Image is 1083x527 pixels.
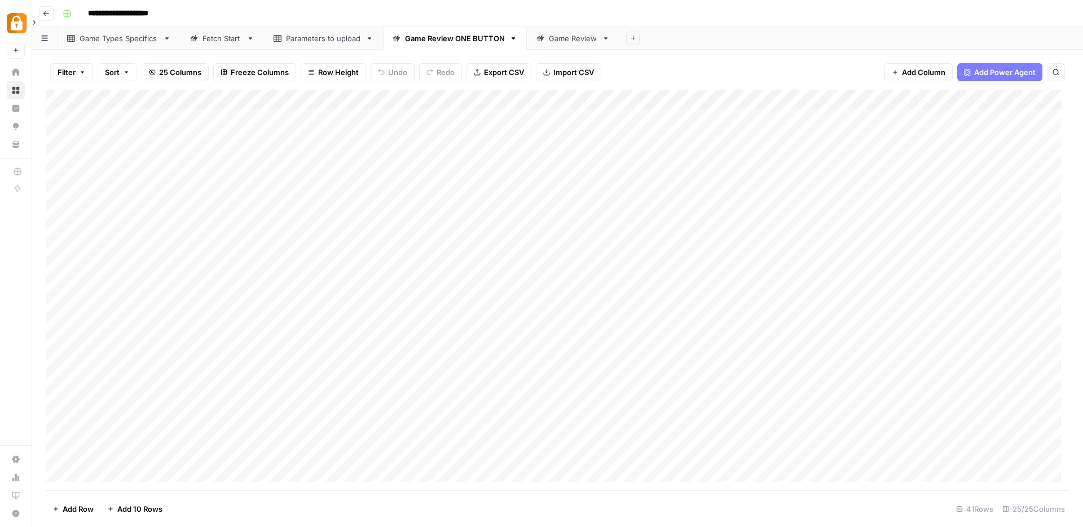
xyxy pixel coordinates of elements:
a: Home [7,63,25,81]
a: Game Review ONE BUTTON [383,27,527,50]
span: Filter [58,67,76,78]
div: 25/25 Columns [998,500,1069,518]
button: Add 10 Rows [100,500,169,518]
span: Sort [105,67,120,78]
button: Add Power Agent [957,63,1042,81]
div: Game Types Specifics [80,33,159,44]
a: Parameters to upload [264,27,383,50]
button: Add Column [884,63,953,81]
button: Sort [98,63,137,81]
div: Game Review [549,33,597,44]
button: Filter [50,63,93,81]
button: Help + Support [7,504,25,522]
a: Your Data [7,135,25,153]
button: Import CSV [536,63,601,81]
button: Export CSV [466,63,531,81]
button: 25 Columns [142,63,209,81]
span: Freeze Columns [231,67,289,78]
div: Game Review ONE BUTTON [405,33,505,44]
a: Learning Hub [7,486,25,504]
button: Row Height [301,63,366,81]
span: Add Row [63,503,94,515]
div: Parameters to upload [286,33,361,44]
a: Game Review [527,27,619,50]
img: Adzz Logo [7,13,27,33]
a: Insights [7,99,25,117]
div: 41 Rows [952,500,998,518]
button: Freeze Columns [213,63,296,81]
span: Import CSV [553,67,594,78]
span: Add Column [902,67,945,78]
span: Add Power Agent [974,67,1036,78]
div: Fetch Start [202,33,242,44]
span: Export CSV [484,67,524,78]
a: Opportunities [7,117,25,135]
button: Workspace: Adzz [7,9,25,37]
span: Redo [437,67,455,78]
a: Browse [7,81,25,99]
a: Settings [7,450,25,468]
button: Add Row [46,500,100,518]
span: Undo [388,67,407,78]
a: Fetch Start [180,27,264,50]
span: Add 10 Rows [117,503,162,515]
a: Usage [7,468,25,486]
button: Redo [419,63,462,81]
a: Game Types Specifics [58,27,180,50]
span: Row Height [318,67,359,78]
span: 25 Columns [159,67,201,78]
button: Undo [371,63,415,81]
